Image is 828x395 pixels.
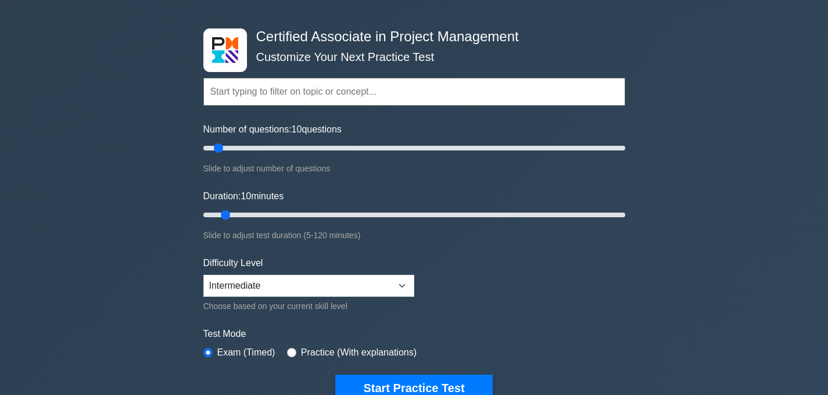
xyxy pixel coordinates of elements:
label: Test Mode [203,327,625,341]
label: Number of questions: questions [203,123,342,137]
label: Practice (With explanations) [301,346,417,360]
div: Choose based on your current skill level [203,299,414,313]
div: Slide to adjust number of questions [203,161,625,175]
h4: Certified Associate in Project Management [252,28,568,45]
label: Exam (Timed) [217,346,275,360]
span: 10 [241,191,251,201]
input: Start typing to filter on topic or concept... [203,78,625,106]
div: Slide to adjust test duration (5-120 minutes) [203,228,625,242]
label: Duration: minutes [203,189,284,203]
span: 10 [292,124,302,134]
label: Difficulty Level [203,256,263,270]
